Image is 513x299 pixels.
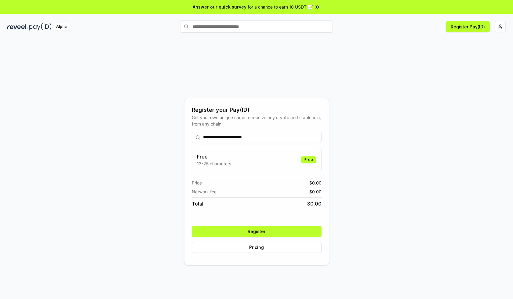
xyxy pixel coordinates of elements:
h3: Free [197,153,231,160]
span: $ 0.00 [307,200,322,207]
div: Alpha [53,23,70,31]
span: $ 0.00 [309,180,322,186]
button: Pricing [192,242,322,253]
button: Register [192,226,322,237]
img: pay_id [29,23,52,31]
span: $ 0.00 [309,188,322,195]
span: Network fee [192,188,216,195]
span: Total [192,200,203,207]
button: Register Pay(ID) [446,21,490,32]
p: 13-25 characters [197,160,231,167]
span: for a chance to earn 10 USDT 📝 [248,4,313,10]
img: reveel_dark [7,23,28,31]
div: Register your Pay(ID) [192,106,322,114]
div: Free [301,156,316,163]
div: Get your own unique name to receive any crypto and stablecoin, from any chain [192,114,322,127]
span: Answer our quick survey [193,4,246,10]
span: Price [192,180,202,186]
